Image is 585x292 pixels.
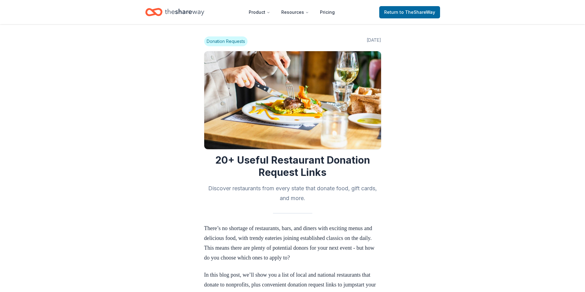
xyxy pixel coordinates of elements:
h2: Discover restaurants from every state that donate food, gift cards, and more. [204,184,381,203]
nav: Main [244,5,340,19]
button: Product [244,6,275,18]
img: Image for 20+ Useful Restaurant Donation Request Links [204,51,381,149]
span: Donation Requests [204,36,248,46]
button: Resources [276,6,314,18]
h1: 20+ Useful Restaurant Donation Request Links [204,154,381,179]
a: Home [145,5,204,19]
a: Returnto TheShareWay [379,6,440,18]
a: Pricing [315,6,340,18]
span: to TheShareWay [400,9,435,15]
p: There’s no shortage of restaurants, bars, and diners with exciting menus and delicious food, with... [204,223,381,263]
span: [DATE] [367,36,381,46]
span: Return [384,9,435,16]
